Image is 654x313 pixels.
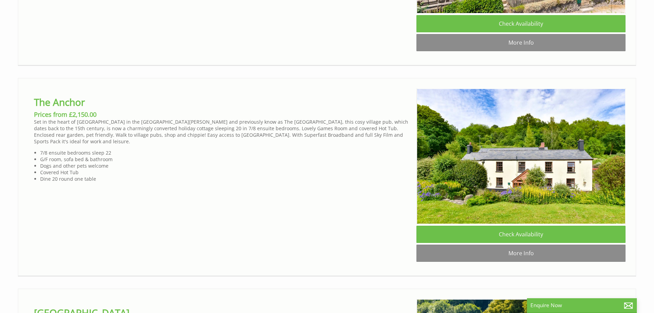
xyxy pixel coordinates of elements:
[416,245,626,262] a: More Info
[34,110,411,119] h3: Prices from £2,150.00
[40,163,411,169] li: Dogs and other pets welcome
[416,15,626,32] a: Check Availability
[416,34,626,51] a: More Info
[40,169,411,176] li: Covered Hot Tub
[40,176,411,182] li: Dine 20 round one table
[417,89,626,224] img: The_Anchor-62.original.jpg
[34,119,411,145] p: Set in the heart of [GEOGRAPHIC_DATA] in the [GEOGRAPHIC_DATA][PERSON_NAME] and previously know a...
[40,149,411,156] li: 7/8 ensuite bedrooms sleep 22
[416,226,626,243] a: Check Availability
[530,302,633,309] p: Enquire Now
[40,156,411,163] li: G/F room, sofa bed & bathroom
[34,96,85,109] a: The Anchor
